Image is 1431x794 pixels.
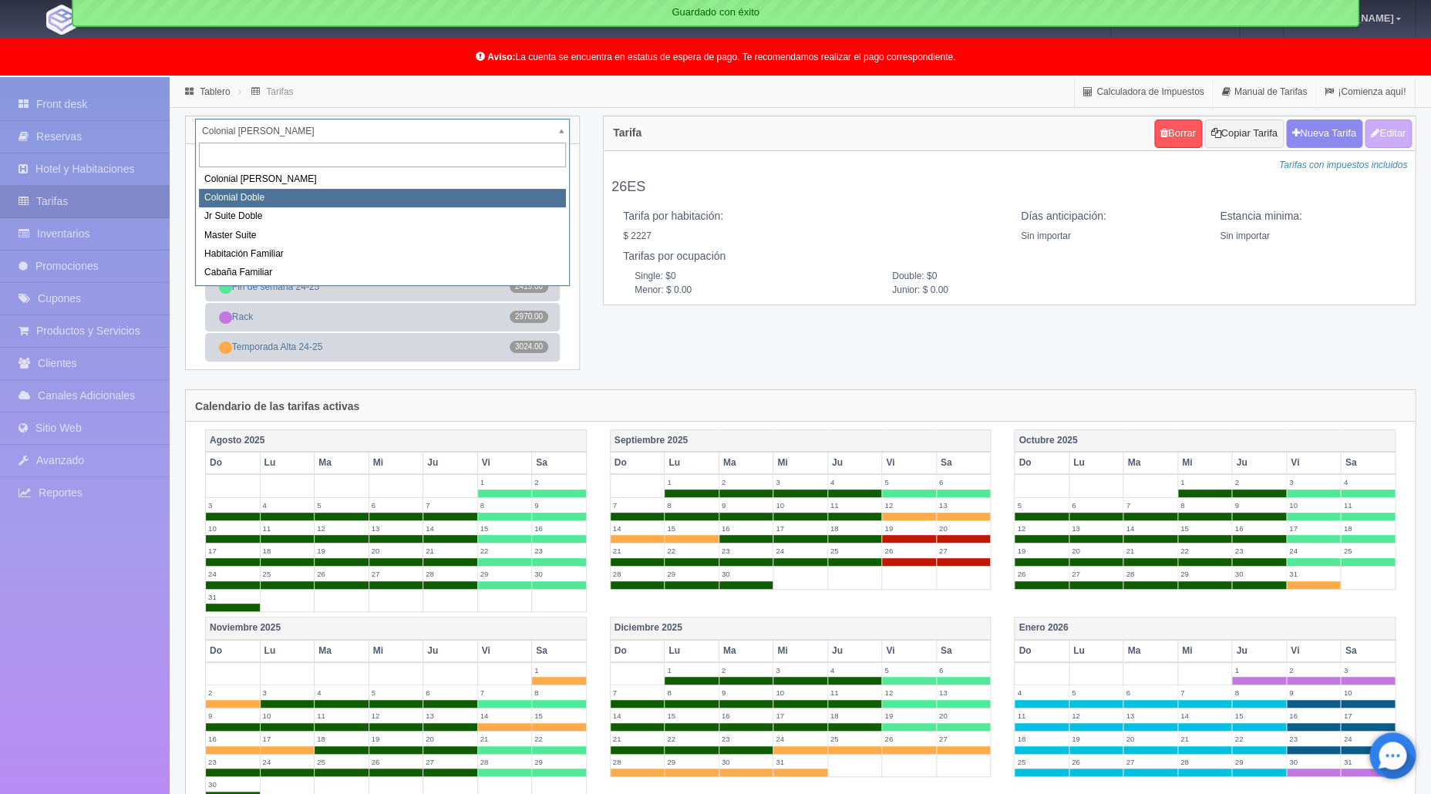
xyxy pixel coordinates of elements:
[199,227,566,245] div: Master Suite
[672,6,759,18] span: Guardado con éxito
[199,264,566,282] div: Cabaña Familiar
[199,170,566,189] div: Colonial [PERSON_NAME]
[199,207,566,226] div: Jr Suite Doble
[199,189,566,207] div: Colonial Doble
[199,245,566,264] div: Habitación Familiar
